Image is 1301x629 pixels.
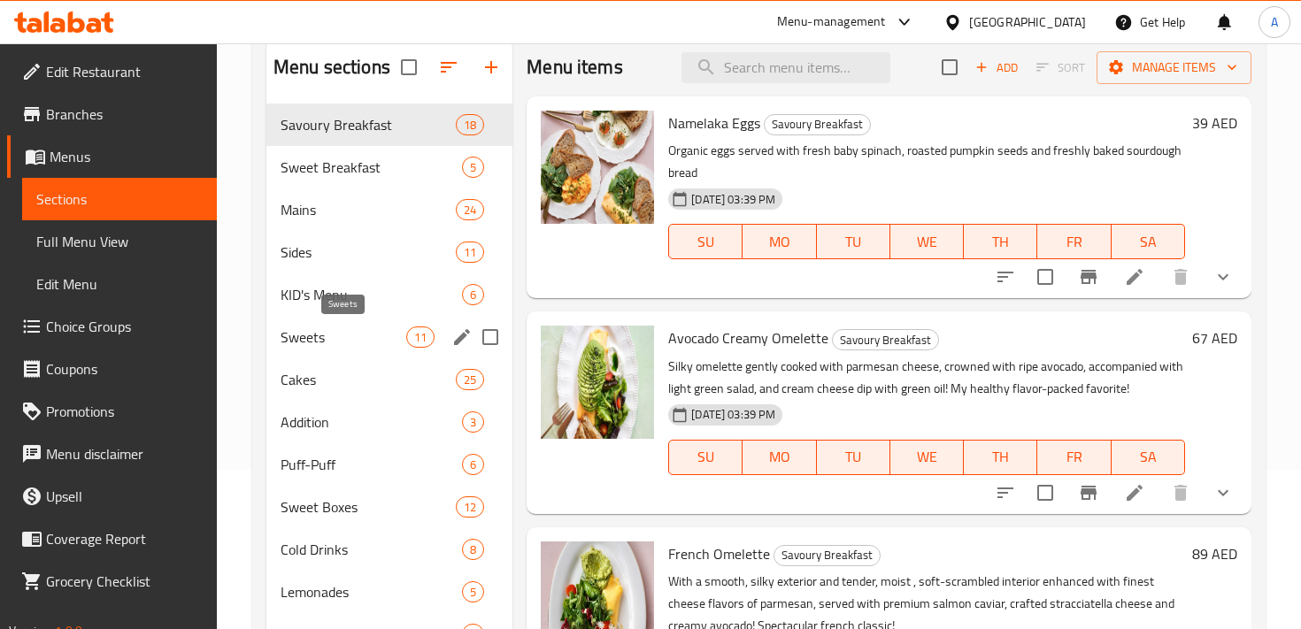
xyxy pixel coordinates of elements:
h6: 89 AED [1192,541,1237,566]
span: Promotions [46,401,203,422]
span: 5 [463,159,483,176]
button: TU [817,440,890,475]
div: Addition3 [266,401,512,443]
p: Organic eggs served with fresh baby spinach, roasted pumpkin seeds and freshly baked sourdough bread [668,140,1185,184]
a: Upsell [7,475,217,518]
span: Sort sections [427,46,470,88]
div: Cold Drinks8 [266,528,512,571]
span: Lemonades [281,581,462,602]
span: WE [897,229,957,255]
button: SU [668,224,743,259]
span: KID's Menu [281,284,462,305]
span: Sides [281,242,456,263]
span: Savoury Breakfast [765,114,870,134]
h2: Menu sections [273,54,390,81]
span: Namelaka Eggs [668,110,760,136]
span: TH [971,444,1030,470]
span: SA [1119,229,1178,255]
div: items [456,496,484,518]
div: Sweet Boxes [281,496,456,518]
span: Savoury Breakfast [833,330,938,350]
div: items [462,581,484,602]
a: Branches [7,93,217,135]
span: SU [676,229,735,255]
span: Cakes [281,369,456,390]
span: 25 [457,372,483,388]
span: MO [750,444,809,470]
span: 24 [457,202,483,219]
span: Choice Groups [46,316,203,337]
div: items [456,242,484,263]
button: WE [890,224,964,259]
div: Sides11 [266,231,512,273]
a: Grocery Checklist [7,560,217,602]
span: 12 [457,499,483,516]
button: MO [743,440,816,475]
button: Add [968,54,1025,81]
div: [GEOGRAPHIC_DATA] [969,12,1086,32]
span: Full Menu View [36,231,203,252]
div: Menu-management [777,12,886,33]
div: Lemonades5 [266,571,512,613]
button: delete [1159,472,1202,514]
span: Manage items [1111,57,1237,79]
span: 11 [457,244,483,261]
span: Puff-Puff [281,454,462,475]
button: show more [1202,256,1244,298]
span: 3 [463,414,483,431]
span: Select to update [1027,474,1064,511]
a: Edit Menu [22,263,217,305]
div: Sweets11edit [266,316,512,358]
div: Mains24 [266,188,512,231]
span: Mains [281,199,456,220]
span: Savoury Breakfast [281,114,456,135]
span: Savoury Breakfast [774,545,880,565]
div: items [462,454,484,475]
a: Coverage Report [7,518,217,560]
a: Edit menu item [1124,482,1145,503]
span: French Omelette [668,541,770,567]
span: Branches [46,104,203,125]
button: SU [668,440,743,475]
img: Avocado Creamy Omelette [541,326,654,439]
a: Promotions [7,390,217,433]
div: Savoury Breakfast [774,545,881,566]
h6: 39 AED [1192,111,1237,135]
span: TH [971,229,1030,255]
div: Sweet Breakfast5 [266,146,512,188]
button: SA [1112,224,1185,259]
button: WE [890,440,964,475]
div: items [456,114,484,135]
a: Sections [22,178,217,220]
span: Addition [281,411,462,433]
a: Menus [7,135,217,178]
span: Add [973,58,1020,78]
p: Silky omelette gently cooked with parmesan cheese, crowned with ripe avocado, accompanied with li... [668,356,1185,400]
div: Puff-Puff6 [266,443,512,486]
span: Avocado Creamy Omelette [668,325,828,351]
button: SA [1112,440,1185,475]
div: items [456,369,484,390]
a: Coupons [7,348,217,390]
span: WE [897,444,957,470]
img: Namelaka Eggs [541,111,654,224]
div: Savoury Breakfast18 [266,104,512,146]
svg: Show Choices [1212,482,1234,503]
button: sort-choices [984,472,1027,514]
span: Cold Drinks [281,539,462,560]
span: Sweet Breakfast [281,157,462,178]
span: Select to update [1027,258,1064,295]
button: show more [1202,472,1244,514]
span: Select section [931,49,968,86]
input: search [681,52,890,83]
button: Manage items [1097,51,1251,84]
span: Edit Restaurant [46,61,203,82]
button: MO [743,224,816,259]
